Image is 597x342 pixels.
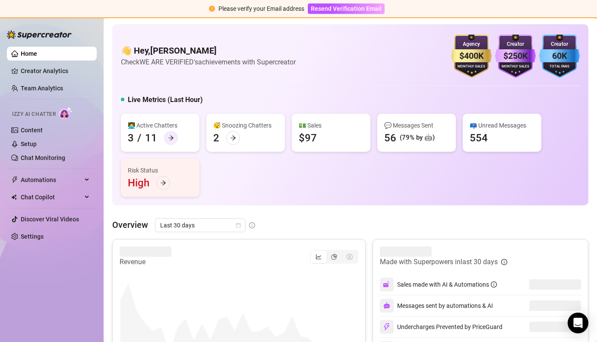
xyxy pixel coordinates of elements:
img: gold-badge-CigiZidd.svg [451,35,492,78]
span: arrow-right [168,135,174,141]
a: Team Analytics [21,85,63,92]
a: Settings [21,233,44,240]
div: 💵 Sales [299,121,363,130]
img: svg%3e [383,302,390,309]
span: Chat Copilot [21,190,82,204]
button: Resend Verification Email [308,3,385,14]
div: 😴 Snoozing Chatters [213,121,278,130]
div: segmented control [310,250,358,264]
img: svg%3e [383,281,391,288]
div: Monthly Sales [495,64,536,70]
div: 554 [470,131,488,145]
span: Resend Verification Email [311,5,382,12]
img: Chat Copilot [11,194,17,200]
span: arrow-right [230,135,236,141]
span: info-circle [249,222,255,228]
span: Automations [21,173,82,187]
article: Revenue [120,257,171,267]
a: Content [21,127,43,134]
span: info-circle [491,281,497,288]
div: Sales made with AI & Automations [397,280,497,289]
a: Discover Viral Videos [21,216,79,223]
a: Creator Analytics [21,64,90,78]
div: Monthly Sales [451,64,492,70]
div: Messages sent by automations & AI [380,299,493,313]
div: Risk Status [128,166,193,175]
span: pie-chart [331,254,337,260]
img: AI Chatter [59,107,73,119]
img: logo-BBDzfeDw.svg [7,30,72,39]
img: svg%3e [383,323,391,331]
div: 60K [539,49,580,63]
span: dollar-circle [347,254,353,260]
div: Open Intercom Messenger [568,313,588,333]
span: Izzy AI Chatter [12,110,56,118]
span: exclamation-circle [209,6,215,12]
span: info-circle [501,259,507,265]
div: Creator [495,40,536,48]
h5: Live Metrics (Last Hour) [128,95,203,105]
img: purple-badge-B9DA21FR.svg [495,35,536,78]
a: Chat Monitoring [21,154,65,161]
div: $250K [495,49,536,63]
img: blue-badge-DgoSNQY1.svg [539,35,580,78]
span: calendar [236,223,241,228]
article: Made with Superpowers in last 30 days [380,257,498,267]
div: $97 [299,131,317,145]
span: Last 30 days [160,219,240,232]
span: line-chart [316,254,322,260]
div: $400K [451,49,492,63]
a: Home [21,50,37,57]
div: Creator [539,40,580,48]
span: arrow-right [160,180,166,186]
article: Check WE ARE VERIFIED's achievements with Supercreator [121,57,296,67]
div: 💬 Messages Sent [384,121,449,130]
div: 56 [384,131,396,145]
div: 2 [213,131,219,145]
div: (79% by 🤖) [400,133,435,143]
div: 11 [145,131,157,145]
div: Total Fans [539,64,580,70]
article: Overview [112,218,148,231]
div: 3 [128,131,134,145]
div: 📪 Unread Messages [470,121,534,130]
div: Please verify your Email address [218,4,304,13]
a: Setup [21,141,37,147]
div: Undercharges Prevented by PriceGuard [380,320,502,334]
div: Agency [451,40,492,48]
div: 👩‍💻 Active Chatters [128,121,193,130]
h4: 👋 Hey, [PERSON_NAME] [121,45,296,57]
span: thunderbolt [11,176,18,183]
